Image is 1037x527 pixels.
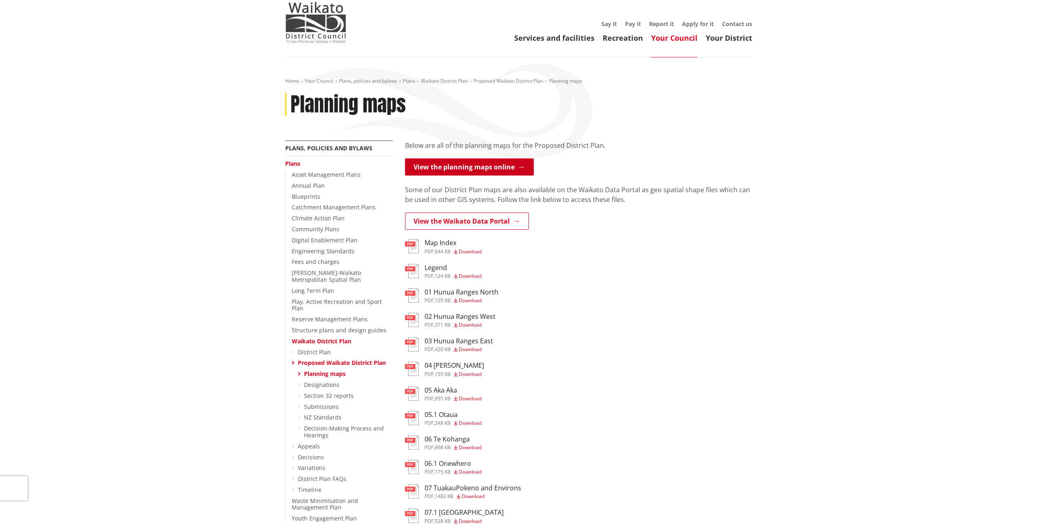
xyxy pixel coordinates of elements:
[601,20,617,28] a: Say it
[405,288,419,303] img: document-pdf.svg
[425,468,434,475] span: pdf
[304,392,354,400] a: Section 32 reports
[292,247,354,255] a: Engineering Standards
[425,396,482,401] div: ,
[435,518,451,525] span: 538 KB
[292,497,358,512] a: Waste Minimisation and Management Plan
[651,33,698,43] a: Your Council
[459,468,482,475] span: Download
[435,248,451,255] span: 944 KB
[425,298,498,303] div: ,
[285,160,300,167] a: Plans
[425,470,482,474] div: ,
[425,518,434,525] span: pdf
[425,411,482,419] h3: 05.1 Otaua
[421,77,468,84] a: Waikato District Plan
[292,214,345,222] a: Climate Action Plan
[649,20,674,28] a: Report it
[425,249,482,254] div: ,
[298,464,325,472] a: Variations
[339,77,397,84] a: Plans, policies and bylaws
[298,348,331,356] a: District Plan
[304,381,339,389] a: Designations
[298,359,386,367] a: Proposed Waikato District Plan
[292,269,361,283] a: [PERSON_NAME]-Waikato Metropolitan Spatial Plan
[298,486,321,494] a: Timeline
[425,386,482,394] h3: 05 Aka Aka
[459,518,482,525] span: Download
[304,424,384,439] a: Decision-Making Process and Hearings
[403,77,415,84] a: Plans
[304,403,339,411] a: Submissions
[514,33,594,43] a: Services and facilities
[405,435,482,450] a: 06 Te Kohanga pdf,898 KB Download
[405,313,495,327] a: 02 Hunua Ranges West pdf,371 KB Download
[435,419,451,426] span: 248 KB
[405,386,482,401] a: 05 Aka Aka pdf,955 KB Download
[435,272,451,279] span: 124 KB
[292,326,386,334] a: Structure plans and design guides
[1000,493,1029,522] iframe: Messenger Launcher
[292,236,357,244] a: Digital Enablement Plan
[425,248,434,255] span: pdf
[425,519,504,524] div: ,
[292,182,325,189] a: Annual Plan
[405,362,484,376] a: 04 [PERSON_NAME] pdf,155 KB Download
[292,225,339,233] a: Community Plans
[435,395,451,402] span: 955 KB
[292,337,351,345] a: Waikato District Plan
[435,468,451,475] span: 175 KB
[435,346,451,353] span: 420 KB
[425,347,493,352] div: ,
[722,20,752,28] a: Contact us
[459,444,482,451] span: Download
[603,33,643,43] a: Recreation
[298,475,346,483] a: District Plan FAQs
[625,20,641,28] a: Pay it
[285,77,299,84] a: Home
[425,288,498,296] h3: 01 Hunua Ranges North
[304,370,346,378] a: Planning maps
[292,514,357,522] a: Youth Engagement Plan
[425,421,482,426] div: ,
[435,371,451,378] span: 155 KB
[298,442,320,450] a: Appeals
[405,509,504,523] a: 07.1 [GEOGRAPHIC_DATA] pdf,538 KB Download
[425,323,495,327] div: ,
[405,337,419,351] img: document-pdf.svg
[405,484,521,499] a: 07 TuakauPokeno and Environs pdf,1482 KB Download
[405,460,482,474] a: 06.1 Onewhero pdf,175 KB Download
[405,484,419,498] img: document-pdf.svg
[405,239,419,253] img: document-pdf.svg
[304,413,341,421] a: NZ Standards
[459,346,482,353] span: Download
[462,493,484,500] span: Download
[459,272,482,279] span: Download
[459,371,482,378] span: Download
[305,77,333,84] a: Your Council
[425,321,434,328] span: pdf
[405,460,419,474] img: document-pdf.svg
[292,258,339,266] a: Fees and charges
[405,435,419,450] img: document-pdf.svg
[425,362,484,369] h3: 04 [PERSON_NAME]
[435,444,451,451] span: 898 KB
[459,297,482,304] span: Download
[405,264,419,278] img: document-pdf.svg
[706,33,752,43] a: Your District
[459,248,482,255] span: Download
[425,371,434,378] span: pdf
[425,509,504,516] h3: 07.1 [GEOGRAPHIC_DATA]
[682,20,714,28] a: Apply for it
[425,444,434,451] span: pdf
[405,141,752,150] p: Below are all of the planning maps for the Proposed District Plan.
[292,298,382,312] a: Play, Active Recreation and Sport Plan
[473,77,543,84] a: Proposed Waikato District Plan
[285,144,372,152] a: Plans, policies and bylaws
[405,411,419,425] img: document-pdf.svg
[405,264,482,279] a: Legend pdf,124 KB Download
[405,362,419,376] img: document-pdf.svg
[425,395,434,402] span: pdf
[459,419,482,426] span: Download
[435,321,451,328] span: 371 KB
